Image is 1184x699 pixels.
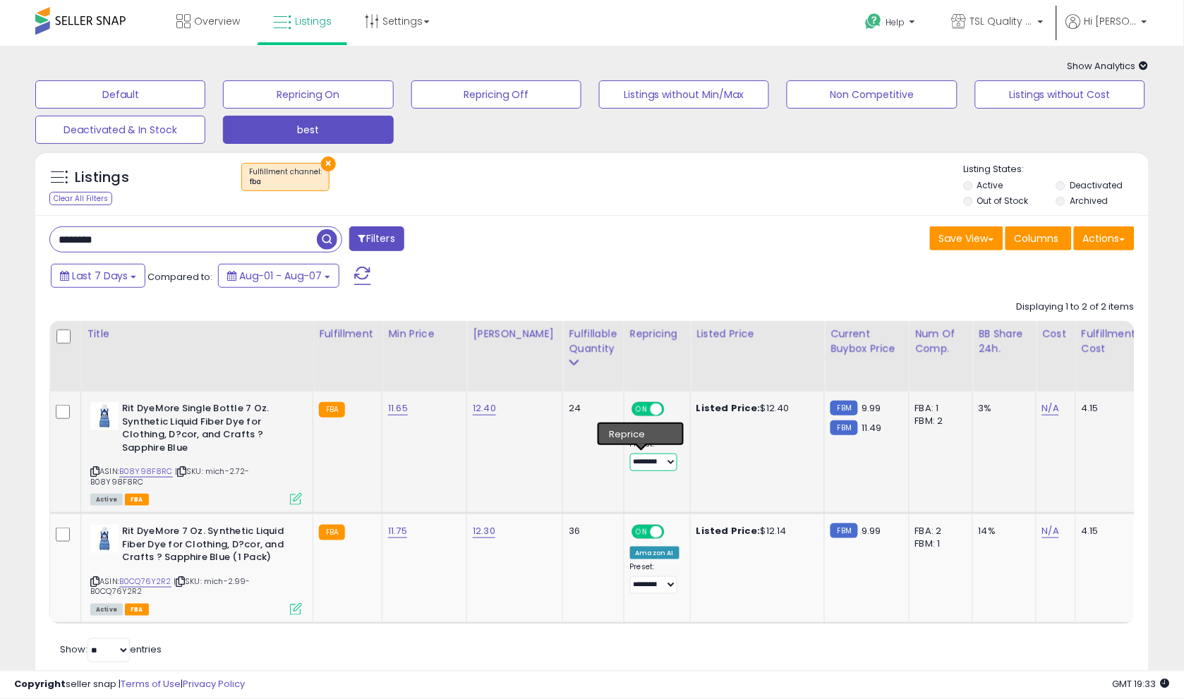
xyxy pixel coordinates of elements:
[977,179,1003,191] label: Active
[970,14,1034,28] span: TSL Quality Products
[90,402,302,504] div: ASIN:
[977,195,1029,207] label: Out of Stock
[1068,59,1149,73] span: Show Analytics
[979,327,1030,356] div: BB Share 24h.
[125,494,149,506] span: FBA
[388,327,461,341] div: Min Price
[662,403,684,415] span: OFF
[473,327,557,341] div: [PERSON_NAME]
[1070,195,1109,207] label: Archived
[1017,300,1135,314] div: Displaying 1 to 2 of 2 items
[599,80,769,109] button: Listings without Min/Max
[830,327,903,356] div: Current Buybox Price
[125,604,149,616] span: FBA
[630,424,679,437] div: Amazon AI
[886,16,905,28] span: Help
[1074,226,1135,250] button: Actions
[696,401,761,415] b: Listed Price:
[569,402,612,415] div: 24
[319,402,345,418] small: FBA
[630,327,684,341] div: Repricing
[90,576,250,597] span: | SKU: mich-2.99-B0CQ76Y2R2
[865,13,883,30] i: Get Help
[1042,327,1070,341] div: Cost
[964,163,1149,176] p: Listing States:
[411,80,581,109] button: Repricing Off
[119,576,171,588] a: B0CQ76Y2R2
[218,264,339,288] button: Aug-01 - Aug-07
[862,401,881,415] span: 9.99
[35,116,205,144] button: Deactivated & In Stock
[122,525,294,568] b: Rit DyeMore 7 Oz. Synthetic Liquid Fiber Dye for Clothing, D?cor, and Crafts ? Sapphire Blue (1 P...
[1005,226,1072,250] button: Columns
[90,402,119,430] img: 41wYEnnfNuL._SL40_.jpg
[295,14,332,28] span: Listings
[1082,525,1131,537] div: 4.15
[75,168,129,188] h5: Listings
[87,327,307,341] div: Title
[1042,401,1059,415] a: N/A
[239,269,322,283] span: Aug-01 - Aug-07
[975,80,1145,109] button: Listings without Cost
[90,525,119,553] img: 41wYEnnfNuL._SL40_.jpg
[662,526,684,538] span: OFF
[194,14,240,28] span: Overview
[14,678,66,691] strong: Copyright
[633,526,651,538] span: ON
[14,679,245,692] div: seller snap | |
[569,525,612,537] div: 36
[249,166,322,188] span: Fulfillment channel :
[633,403,651,415] span: ON
[630,547,679,559] div: Amazon AI
[915,525,962,537] div: FBA: 2
[1042,524,1059,538] a: N/A
[915,402,962,415] div: FBA: 1
[90,466,250,487] span: | SKU: mich-2.72-B08Y98F8RC
[60,643,162,656] span: Show: entries
[319,327,376,341] div: Fulfillment
[862,524,881,537] span: 9.99
[915,327,967,356] div: Num of Comp.
[979,402,1025,415] div: 3%
[830,523,858,538] small: FBM
[90,604,123,616] span: All listings currently available for purchase on Amazon
[862,421,882,434] span: 11.49
[35,80,205,109] button: Default
[930,226,1003,250] button: Save View
[223,80,393,109] button: Repricing On
[119,466,173,478] a: B08Y98F8RC
[183,678,245,691] a: Privacy Policy
[388,524,407,538] a: 11.75
[696,402,814,415] div: $12.40
[51,264,145,288] button: Last 7 Days
[319,525,345,540] small: FBA
[249,177,322,187] div: fba
[696,327,818,341] div: Listed Price
[696,524,761,537] b: Listed Price:
[223,116,393,144] button: best
[1015,231,1059,245] span: Columns
[1082,402,1131,415] div: 4.15
[122,402,294,458] b: Rit DyeMore Single Bottle 7 Oz. Synthetic Liquid Fiber Dye for Clothing, D?cor, and Crafts ? Sapp...
[388,401,408,415] a: 11.65
[121,678,181,691] a: Terms of Use
[1082,327,1136,356] div: Fulfillment Cost
[630,562,679,594] div: Preset:
[915,415,962,427] div: FBM: 2
[147,270,212,284] span: Compared to:
[569,327,617,356] div: Fulfillable Quantity
[90,494,123,506] span: All listings currently available for purchase on Amazon
[473,401,496,415] a: 12.40
[1113,678,1170,691] span: 2025-08-15 19:33 GMT
[830,420,858,435] small: FBM
[830,401,858,415] small: FBM
[321,157,336,171] button: ×
[854,2,929,46] a: Help
[915,537,962,550] div: FBM: 1
[349,226,404,251] button: Filters
[1070,179,1123,191] label: Deactivated
[787,80,957,109] button: Non Competitive
[49,192,112,205] div: Clear All Filters
[1085,14,1137,28] span: Hi [PERSON_NAME]
[90,525,302,614] div: ASIN:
